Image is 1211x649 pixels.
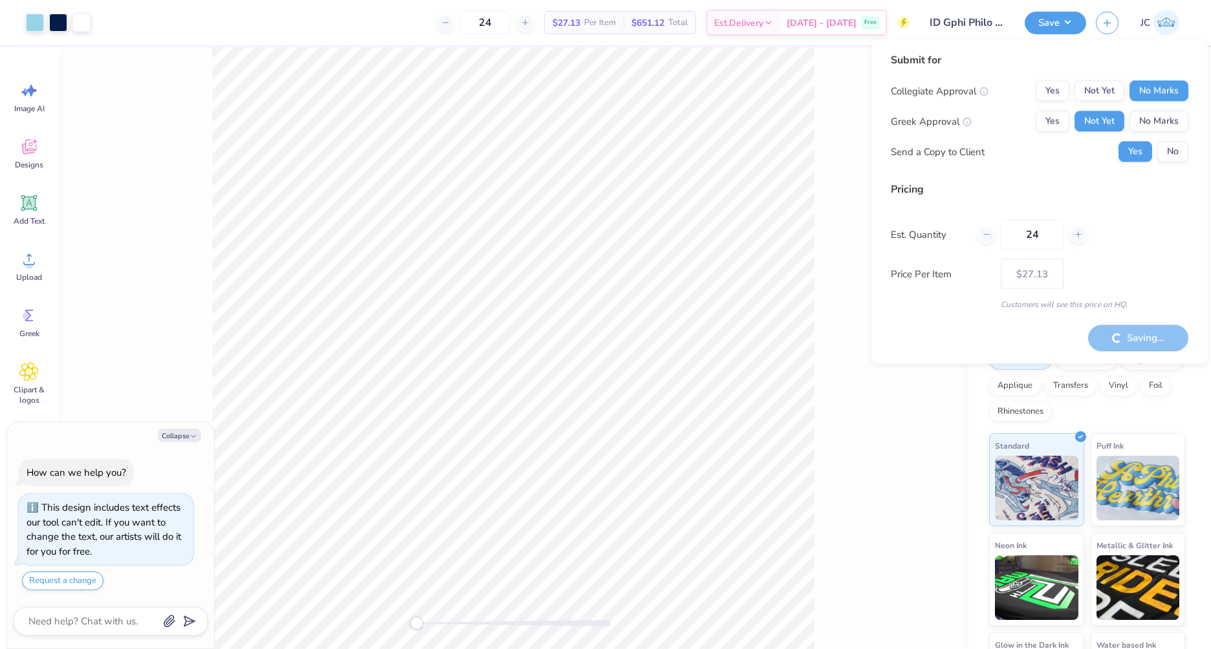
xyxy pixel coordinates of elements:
span: Total [668,16,688,30]
button: Yes [1036,111,1069,132]
input: – – [460,11,510,34]
a: JC [1135,10,1185,36]
span: Add Text [14,216,45,226]
span: Metallic & Glitter Ink [1096,538,1173,552]
span: $27.13 [552,16,580,30]
button: No [1157,142,1188,162]
label: Price Per Item [891,266,991,281]
div: Rhinestones [989,402,1052,421]
span: Puff Ink [1096,439,1124,452]
img: Metallic & Glitter Ink [1096,555,1180,620]
span: JC [1140,16,1150,30]
button: Not Yet [1075,111,1124,132]
button: Request a change [22,571,104,590]
div: Transfers [1045,376,1096,396]
button: No Marks [1129,81,1188,101]
button: Yes [1036,81,1069,101]
button: Not Yet [1075,81,1124,101]
input: Untitled Design [920,10,1015,36]
div: Pricing [891,182,1188,197]
span: Per Item [584,16,616,30]
span: Upload [16,272,42,282]
div: Send a Copy to Client [891,144,985,159]
button: Yes [1118,142,1152,162]
span: Designs [15,160,43,170]
span: Neon Ink [995,538,1027,552]
button: Save [1025,12,1086,34]
div: Foil [1140,376,1171,396]
button: Collapse [158,429,201,442]
div: Greek Approval [891,114,972,129]
img: Standard [995,456,1078,520]
span: Est. Delivery [714,16,763,30]
span: Greek [19,328,39,339]
div: How can we help you? [27,466,126,479]
label: Est. Quantity [891,227,968,242]
input: – – [1001,220,1064,250]
span: $651.12 [631,16,664,30]
img: Jovie Chen [1153,10,1179,36]
span: Clipart & logos [8,385,50,405]
div: Submit for [891,52,1188,68]
span: Image AI [14,103,45,114]
div: Accessibility label [410,617,423,630]
span: Standard [995,439,1029,452]
div: Vinyl [1100,376,1137,396]
div: Customers will see this price on HQ. [891,299,1188,310]
img: Puff Ink [1096,456,1180,520]
div: Applique [989,376,1041,396]
span: [DATE] - [DATE] [787,16,856,30]
div: Collegiate Approval [891,83,988,98]
span: Free [864,18,877,27]
img: Neon Ink [995,555,1078,620]
button: No Marks [1129,111,1188,132]
div: This design includes text effects our tool can't edit. If you want to change the text, our artist... [27,501,181,558]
